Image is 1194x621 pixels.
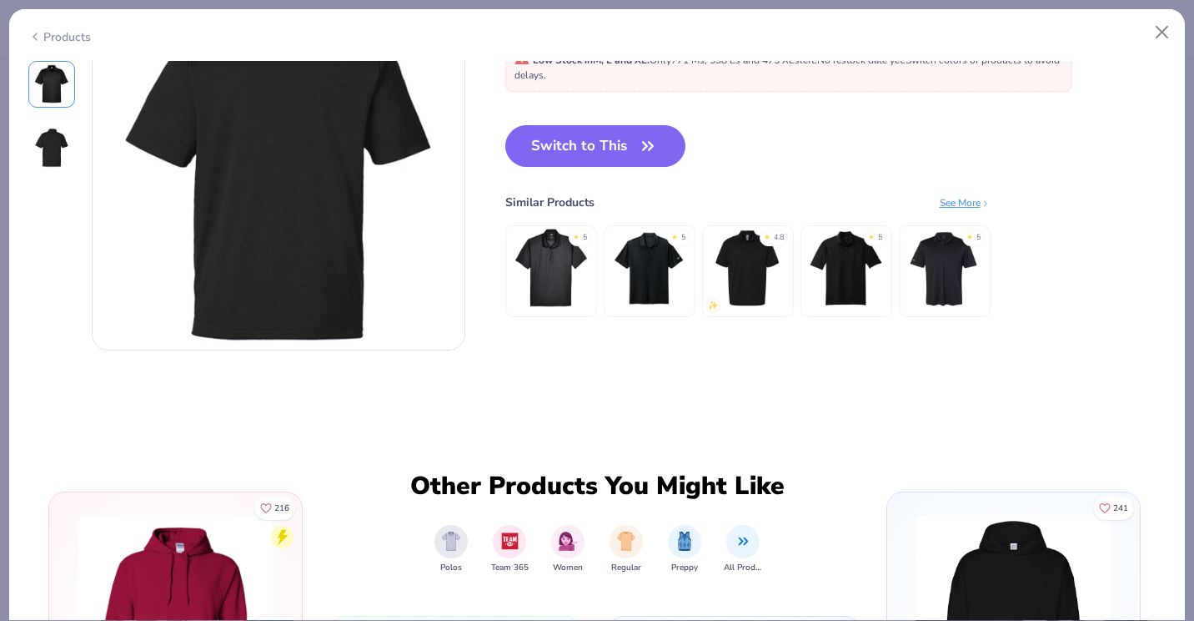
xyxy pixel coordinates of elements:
button: Close [1146,17,1178,48]
button: filter button [668,525,701,574]
div: filter for Regular [610,525,643,574]
button: filter button [491,525,529,574]
button: filter button [610,525,643,574]
span: Preppy [671,562,698,574]
div: filter for Polos [434,525,468,574]
div: ★ [764,232,770,239]
img: Polos Image [442,532,461,551]
div: ★ [868,232,875,239]
div: Other Products You Might Like [399,472,795,502]
span: Women [553,562,583,574]
span: Polos [440,562,462,574]
div: filter for Preppy [668,525,701,574]
img: Nike Dri-FIT Classic Polo [806,228,885,307]
div: Products [28,28,91,46]
div: 5 [583,232,587,244]
button: Like [254,497,295,520]
span: Team 365 [491,562,529,574]
div: 5 [976,232,981,244]
span: 241 [1113,504,1128,512]
img: Adidas Performance Sport Shirt [905,228,984,307]
img: UltraClub Men's Cool & Dry Mesh Pique Polo [511,228,590,307]
button: filter button [434,525,468,574]
div: filter for All Products [724,525,762,574]
img: All Products Image [734,532,753,551]
button: filter button [551,525,584,574]
img: Team 365 Image [500,532,519,551]
img: Regular Image [617,532,636,551]
img: Back [32,128,72,168]
strong: Low Stock in M, L and XL : [533,53,650,67]
img: Front [32,64,72,104]
img: Nike Dri-FIT Micro Pique 2.0 Polo [610,228,689,307]
button: Switch to This [505,125,686,167]
div: See More [940,194,991,210]
div: 5 [681,232,685,244]
div: ★ [966,232,973,239]
img: Gildan Adult 6 Oz. 50/50 Jersey Polo [708,228,787,307]
img: Preppy Image [675,532,694,551]
button: Like [1093,497,1134,520]
span: Only 771 Ms, 538 Ls and 475 XLs left. Switch colors or products to avoid delays. [514,53,1060,82]
div: Similar Products [505,194,594,211]
button: filter button [724,525,762,574]
div: 5 [878,232,882,244]
div: filter for Team 365 [491,525,529,574]
span: Regular [611,562,641,574]
span: 216 [274,504,289,512]
span: No restock date yet. [817,53,906,67]
img: newest.gif [708,300,718,310]
span: All Products [724,562,762,574]
img: Women Image [559,532,578,551]
div: ★ [573,232,579,239]
div: ★ [671,232,678,239]
div: 4.8 [774,232,784,244]
div: filter for Women [551,525,584,574]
